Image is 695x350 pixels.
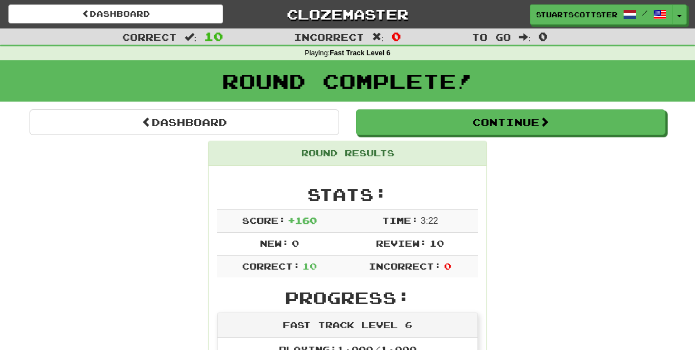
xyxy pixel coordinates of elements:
[292,238,299,248] span: 0
[8,4,223,23] a: Dashboard
[376,238,427,248] span: Review:
[536,9,617,20] span: stuartscottster
[240,4,455,24] a: Clozemaster
[30,109,339,135] a: Dashboard
[209,141,486,166] div: Round Results
[302,261,317,271] span: 10
[122,31,177,42] span: Correct
[372,32,384,42] span: :
[218,313,477,338] div: Fast Track Level 6
[204,30,223,43] span: 10
[421,216,438,226] span: 3 : 22
[444,261,451,271] span: 0
[538,30,548,43] span: 0
[392,30,401,43] span: 0
[242,261,300,271] span: Correct:
[429,238,444,248] span: 10
[217,185,478,204] h2: Stats:
[260,238,289,248] span: New:
[472,31,511,42] span: To go
[294,31,364,42] span: Incorrect
[330,49,390,57] strong: Fast Track Level 6
[382,215,418,226] span: Time:
[217,289,478,307] h2: Progress:
[642,9,648,17] span: /
[288,215,317,226] span: + 160
[530,4,673,25] a: stuartscottster /
[369,261,441,271] span: Incorrect:
[356,109,665,135] button: Continue
[242,215,286,226] span: Score:
[185,32,197,42] span: :
[519,32,531,42] span: :
[4,70,691,92] h1: Round Complete!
